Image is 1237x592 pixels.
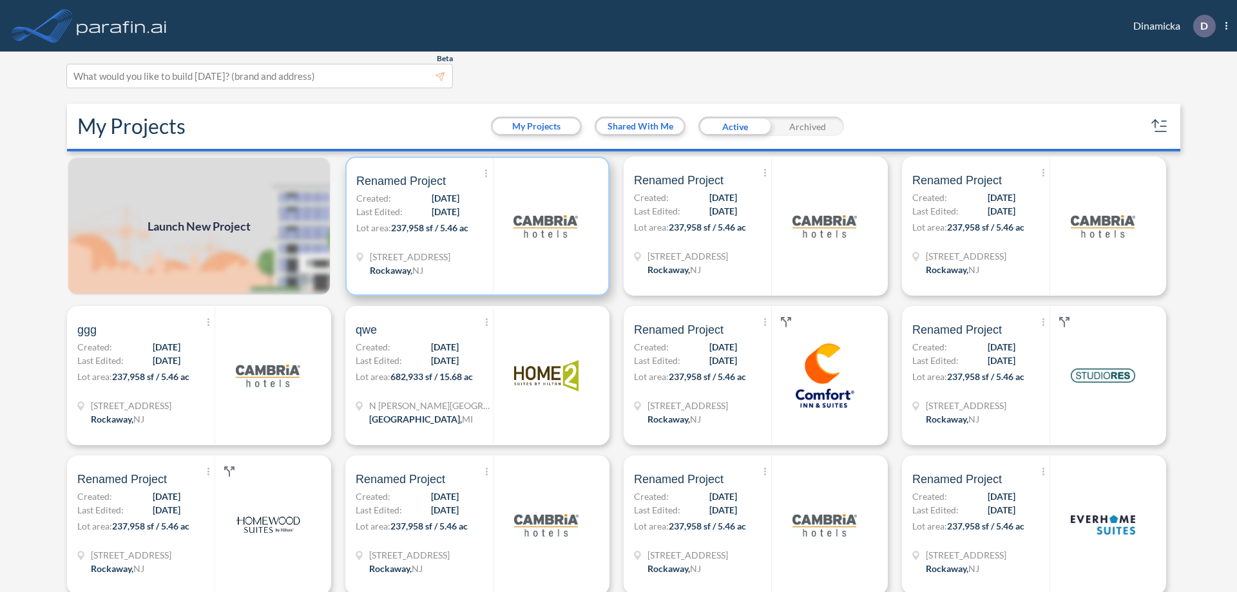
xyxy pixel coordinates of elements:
span: Rockaway , [926,414,968,425]
span: Created: [77,490,112,503]
span: [DATE] [988,503,1015,517]
a: Launch New Project [67,157,331,296]
span: Rockaway , [91,563,133,574]
span: N Wyndham Hill Dr NE [369,399,492,412]
span: Rockaway , [369,563,412,574]
img: logo [514,343,579,408]
span: Created: [912,490,947,503]
span: Last Edited: [77,354,124,367]
span: Created: [356,340,390,354]
span: Created: [356,191,391,205]
span: Lot area: [77,371,112,382]
span: [GEOGRAPHIC_DATA] , [369,414,462,425]
span: MI [462,414,473,425]
span: 237,958 sf / 5.46 ac [669,520,746,531]
span: 321 Mt Hope Ave [369,548,450,562]
span: Lot area: [912,520,947,531]
span: [DATE] [709,191,737,204]
span: Rockaway , [926,563,968,574]
span: Last Edited: [634,204,680,218]
span: Rockaway , [91,414,133,425]
div: Rockaway, NJ [647,412,701,426]
span: 321 Mt Hope Ave [647,399,728,412]
span: Launch New Project [148,218,251,235]
span: [DATE] [153,503,180,517]
span: 321 Mt Hope Ave [926,249,1006,263]
img: logo [1071,194,1135,258]
span: Lot area: [634,222,669,233]
span: [DATE] [153,354,180,367]
span: Renamed Project [634,322,724,338]
span: Renamed Project [912,173,1002,188]
img: add [67,157,331,296]
p: D [1200,20,1208,32]
span: Lot area: [356,222,391,233]
span: NJ [412,265,423,276]
span: Created: [77,340,112,354]
span: Rockaway , [370,265,412,276]
span: [DATE] [988,490,1015,503]
span: Last Edited: [912,354,959,367]
span: [DATE] [709,340,737,354]
span: 321 Mt Hope Ave [926,399,1006,412]
span: Lot area: [912,222,947,233]
span: [DATE] [431,503,459,517]
span: Renamed Project [356,472,445,487]
span: 237,958 sf / 5.46 ac [112,371,189,382]
img: logo [236,493,300,557]
img: logo [514,493,579,557]
span: [DATE] [709,490,737,503]
span: [DATE] [153,340,180,354]
span: 682,933 sf / 15.68 ac [390,371,473,382]
div: Rockaway, NJ [369,562,423,575]
img: logo [1071,343,1135,408]
span: Lot area: [356,371,390,382]
img: logo [513,194,578,258]
button: sort [1149,116,1170,137]
span: Lot area: [356,520,390,531]
span: [DATE] [709,503,737,517]
span: [DATE] [432,191,459,205]
span: NJ [412,563,423,574]
div: Rockaway, NJ [926,562,979,575]
span: ggg [77,322,97,338]
span: qwe [356,322,377,338]
span: Last Edited: [634,354,680,367]
span: Last Edited: [356,205,403,218]
span: Rockaway , [647,264,690,275]
img: logo [236,343,300,408]
span: Lot area: [77,520,112,531]
span: Created: [356,490,390,503]
button: My Projects [493,119,580,134]
div: Rockaway, NJ [370,263,423,277]
span: [DATE] [988,191,1015,204]
span: 321 Mt Hope Ave [370,250,450,263]
span: [DATE] [431,354,459,367]
span: NJ [133,563,144,574]
span: [DATE] [988,340,1015,354]
span: Last Edited: [356,354,402,367]
div: Rockaway, NJ [647,263,701,276]
span: [DATE] [153,490,180,503]
span: Rockaway , [647,414,690,425]
span: 237,958 sf / 5.46 ac [390,520,468,531]
span: 237,958 sf / 5.46 ac [947,222,1024,233]
span: Lot area: [912,371,947,382]
span: Rockaway , [926,264,968,275]
span: Renamed Project [356,173,446,189]
span: Created: [634,340,669,354]
span: 321 Mt Hope Ave [647,249,728,263]
img: logo [792,493,857,557]
span: NJ [133,414,144,425]
span: NJ [968,563,979,574]
span: Last Edited: [634,503,680,517]
img: logo [792,194,857,258]
span: Renamed Project [634,173,724,188]
span: [DATE] [988,204,1015,218]
span: 321 Mt Hope Ave [647,548,728,562]
div: Rockaway, NJ [91,562,144,575]
img: logo [1071,493,1135,557]
span: Lot area: [634,520,669,531]
span: Beta [437,53,453,64]
span: Renamed Project [912,322,1002,338]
